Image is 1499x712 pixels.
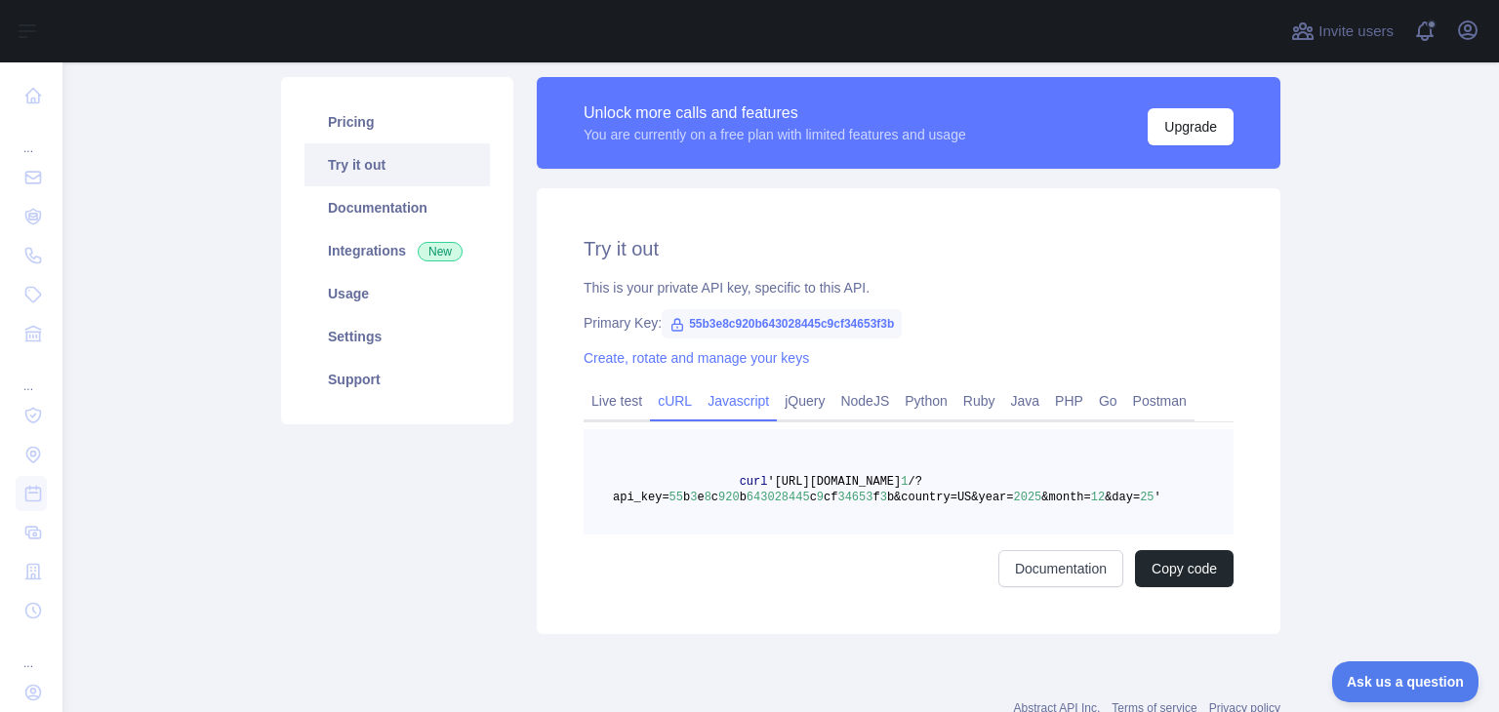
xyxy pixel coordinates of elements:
[1091,491,1105,504] span: 12
[1047,385,1091,416] a: PHP
[1332,661,1479,702] iframe: Toggle Customer Support
[1155,491,1161,504] span: '
[1014,491,1042,504] span: 2025
[832,385,897,416] a: NodeJS
[887,491,1014,504] span: b&country=US&year=
[901,475,908,489] span: 1
[683,491,690,504] span: b
[740,475,768,489] span: curl
[1125,385,1195,416] a: Postman
[711,491,718,504] span: c
[1318,20,1394,43] span: Invite users
[584,385,650,416] a: Live test
[740,491,747,504] span: b
[584,278,1234,297] div: This is your private API key, specific to this API.
[705,491,711,504] span: 8
[1148,108,1234,145] button: Upgrade
[1041,491,1090,504] span: &month=
[304,143,490,186] a: Try it out
[304,272,490,315] a: Usage
[817,491,824,504] span: 9
[810,491,817,504] span: c
[584,350,809,366] a: Create, rotate and manage your keys
[1003,385,1048,416] a: Java
[837,491,872,504] span: 34653
[662,309,902,338] span: 55b3e8c920b643028445c9cf34653f3b
[584,125,966,144] div: You are currently on a free plan with limited features and usage
[700,385,777,416] a: Javascript
[1287,16,1398,47] button: Invite users
[16,117,47,156] div: ...
[872,491,879,504] span: f
[897,385,955,416] a: Python
[304,229,490,272] a: Integrations New
[304,186,490,229] a: Documentation
[1140,491,1154,504] span: 25
[16,355,47,394] div: ...
[669,491,683,504] span: 55
[304,100,490,143] a: Pricing
[584,235,1234,262] h2: Try it out
[697,491,704,504] span: e
[824,491,837,504] span: cf
[1091,385,1125,416] a: Go
[718,491,740,504] span: 920
[16,632,47,671] div: ...
[880,491,887,504] span: 3
[955,385,1003,416] a: Ruby
[767,475,901,489] span: '[URL][DOMAIN_NAME]
[418,242,463,261] span: New
[777,385,832,416] a: jQuery
[690,491,697,504] span: 3
[1105,491,1140,504] span: &day=
[304,358,490,401] a: Support
[650,385,700,416] a: cURL
[584,101,966,125] div: Unlock more calls and features
[304,315,490,358] a: Settings
[998,550,1123,587] a: Documentation
[747,491,810,504] span: 643028445
[1135,550,1234,587] button: Copy code
[584,313,1234,333] div: Primary Key:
